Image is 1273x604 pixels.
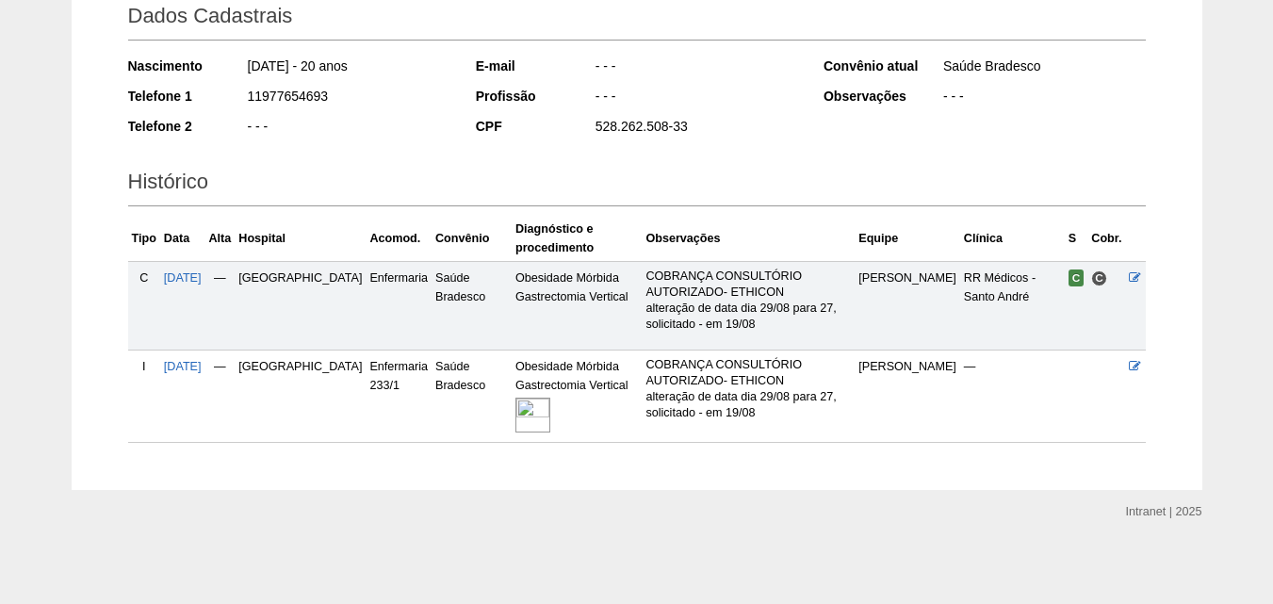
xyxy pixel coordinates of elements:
td: Obesidade Mórbida Gastrectomia Vertical [512,261,642,350]
div: Nascimento [128,57,246,75]
th: Observações [642,216,855,262]
span: Consultório [1091,270,1107,286]
div: Telefone 2 [128,117,246,136]
td: Saúde Bradesco [432,351,512,443]
p: COBRANÇA CONSULTÓRIO AUTORIZADO- ETHICON alteração de data dia 29/08 para 27, solicitado - em 19/08 [645,357,851,421]
div: Telefone 1 [128,87,246,106]
td: Enfermaria 233/1 [366,351,432,443]
th: Data [160,216,205,262]
div: Profissão [476,87,594,106]
th: Cobr. [1087,216,1125,262]
div: I [132,357,156,376]
th: Alta [205,216,236,262]
h2: Histórico [128,163,1146,206]
div: C [132,269,156,287]
div: CPF [476,117,594,136]
p: COBRANÇA CONSULTÓRIO AUTORIZADO- ETHICON alteração de data dia 29/08 para 27, solicitado - em 19/08 [645,269,851,333]
div: - - - [246,117,450,140]
div: 11977654693 [246,87,450,110]
a: [DATE] [164,360,202,373]
div: - - - [941,87,1146,110]
td: [PERSON_NAME] [855,351,960,443]
th: Hospital [235,216,366,262]
td: — [960,351,1065,443]
div: Convênio atual [824,57,941,75]
div: [DATE] - 20 anos [246,57,450,80]
th: Tipo [128,216,160,262]
td: Saúde Bradesco [432,261,512,350]
td: [GEOGRAPHIC_DATA] [235,261,366,350]
td: Obesidade Mórbida Gastrectomia Vertical [512,351,642,443]
div: - - - [594,87,798,110]
div: Observações [824,87,941,106]
td: [PERSON_NAME] [855,261,960,350]
th: Clínica [960,216,1065,262]
td: Enfermaria [366,261,432,350]
th: Convênio [432,216,512,262]
div: 528.262.508-33 [594,117,798,140]
div: E-mail [476,57,594,75]
span: Confirmada [1069,269,1085,286]
td: — [205,261,236,350]
div: Saúde Bradesco [941,57,1146,80]
td: — [205,351,236,443]
td: RR Médicos - Santo André [960,261,1065,350]
td: [GEOGRAPHIC_DATA] [235,351,366,443]
th: Acomod. [366,216,432,262]
th: S [1065,216,1088,262]
div: - - - [594,57,798,80]
div: Intranet | 2025 [1126,502,1202,521]
th: Diagnóstico e procedimento [512,216,642,262]
th: Equipe [855,216,960,262]
a: [DATE] [164,271,202,285]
